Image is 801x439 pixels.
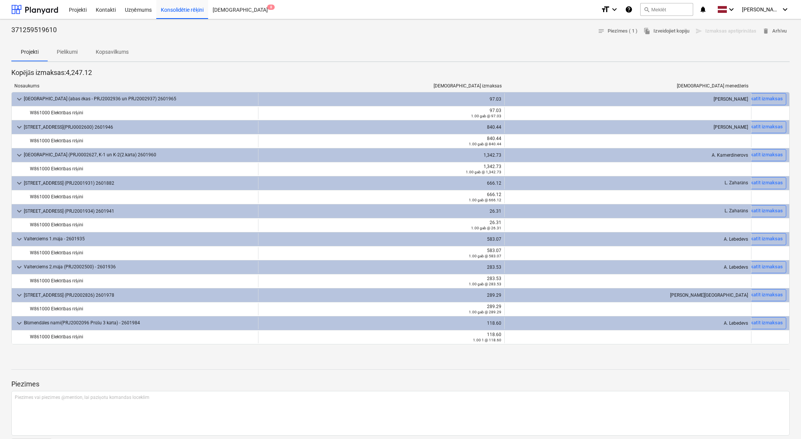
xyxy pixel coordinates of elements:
i: keyboard_arrow_down [727,5,736,14]
div: [STREET_ADDRESS] (PRJ2002826) 2601978 [24,289,255,301]
div: L. Zaharāns [508,205,748,217]
div: A. Kamerdinerovs [508,149,748,161]
small: 1.00 gab @ 97.03 [471,114,501,118]
div: L. Zaharāns [508,177,748,189]
div: 118.60 [261,332,502,337]
p: Pielikumi [57,48,78,56]
div: 283.53 [261,276,502,281]
small: 1.00 gab @ 289.29 [469,310,501,314]
button: Skatīt izmaksas [744,177,786,189]
span: Arhīvu [762,27,787,36]
span: file_copy [644,28,650,34]
button: Skatīt izmaksas [744,149,786,161]
div: 97.03 [261,93,502,105]
small: 1.00 gab @ 26.31 [471,226,501,230]
p: Kopējās izmaksas : 4,247.12 [11,68,790,77]
div: Blūmendāles nami(PRJ2002096 Prūšu 3 kārta) - 2601984 [24,317,255,329]
button: Skatīt izmaksas [744,289,786,301]
div: W861000 Elektrības rēķini [30,275,255,287]
div: 840.44 [261,121,502,133]
div: [STREET_ADDRESS] (PRJ2001934) 2601941 [24,205,255,217]
button: Piezīmes ( 1 ) [595,25,641,37]
span: keyboard_arrow_down [15,319,24,328]
div: 26.31 [261,220,502,225]
div: Skatīt izmaksas [748,319,783,327]
span: notes [598,28,605,34]
i: Zināšanu pamats [625,5,633,14]
button: Skatīt izmaksas [744,233,786,245]
div: Nosaukums [11,83,258,89]
small: 1.00 gab @ 583.07 [469,254,501,258]
span: keyboard_arrow_down [15,95,24,104]
div: W861000 Elektrības rēķini [30,107,255,119]
span: search [644,6,650,12]
span: Piezīmes ( 1 ) [598,27,638,36]
span: keyboard_arrow_down [15,207,24,216]
span: [PERSON_NAME][GEOGRAPHIC_DATA] [742,6,780,12]
i: notifications [699,5,707,14]
span: keyboard_arrow_down [15,151,24,160]
div: 26.31 [261,205,502,217]
div: 666.12 [261,192,502,197]
span: 8 [267,5,275,10]
button: Meklēt [640,3,693,16]
div: W861000 Elektrības rēķini [30,191,255,203]
div: [STREET_ADDRESS] (PRJ2001931) 2601882 [24,177,255,189]
div: Skatīt izmaksas [748,179,783,187]
small: 1.00 1 @ 118.60 [473,338,501,342]
div: 118.60 [261,317,502,329]
div: 1,342.73 [261,164,502,169]
div: [DEMOGRAPHIC_DATA] izmaksas [258,83,505,89]
small: 1.00 gab @ 283.53 [469,282,501,286]
span: keyboard_arrow_down [15,235,24,244]
div: W861000 Elektrības rēķini [30,247,255,259]
small: 1.00 gab @ 666.12 [469,198,501,202]
div: Skatīt izmaksas [748,123,783,131]
div: A. Lebedevs [508,233,748,245]
div: Skatīt izmaksas [748,207,783,215]
div: Skatīt izmaksas [748,263,783,271]
div: 1,342.73 [261,149,502,161]
div: [STREET_ADDRESS](PRJ0002600) 2601946 [24,121,255,133]
div: W861000 Elektrības rēķini [30,331,255,343]
button: Skatīt izmaksas [744,205,786,217]
div: Chat Widget [763,403,801,439]
button: Izveidojiet kopiju [641,25,692,37]
span: Izveidojiet kopiju [644,27,689,36]
div: 666.12 [261,177,502,189]
span: keyboard_arrow_down [15,179,24,188]
span: keyboard_arrow_down [15,263,24,272]
small: 1.00 gab @ 840.44 [469,142,501,146]
div: [PERSON_NAME][GEOGRAPHIC_DATA] [508,289,748,301]
div: W861000 Elektrības rēķini [30,219,255,231]
i: keyboard_arrow_down [610,5,619,14]
div: 289.29 [261,304,502,309]
p: Piezīmes [11,380,790,389]
button: Skatīt izmaksas [744,93,786,105]
div: 97.03 [261,108,502,113]
div: [PERSON_NAME] [508,93,748,105]
p: 371259519610 [11,25,57,34]
button: Arhīvu [759,25,790,37]
div: A. Lebedevs [508,317,748,329]
div: 289.29 [261,289,502,301]
div: Skatīt izmaksas [748,235,783,243]
div: 583.07 [261,248,502,253]
div: Valterciems 2.māja (PRJ2002500) - 2601936 [24,261,255,273]
div: Skatīt izmaksas [748,291,783,299]
p: Projekti [20,48,39,56]
div: [GEOGRAPHIC_DATA] (abas ēkas - PRJ2002936 un PRJ2002937) 2601965 [24,93,255,105]
small: 1.00 gab @ 1,342.73 [466,170,501,174]
div: [GEOGRAPHIC_DATA] (PRJ0002627, K-1 un K-2(2.kārta) 2601960 [24,149,255,161]
div: W861000 Elektrības rēķini [30,163,255,175]
span: keyboard_arrow_down [15,291,24,300]
button: Skatīt izmaksas [744,121,786,133]
div: 283.53 [261,261,502,273]
button: Skatīt izmaksas [744,261,786,273]
span: delete [762,28,769,34]
div: W861000 Elektrības rēķini [30,303,255,315]
div: 583.07 [261,233,502,245]
button: Skatīt izmaksas [744,317,786,329]
span: keyboard_arrow_down [15,123,24,132]
p: Kopsavilkums [96,48,129,56]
